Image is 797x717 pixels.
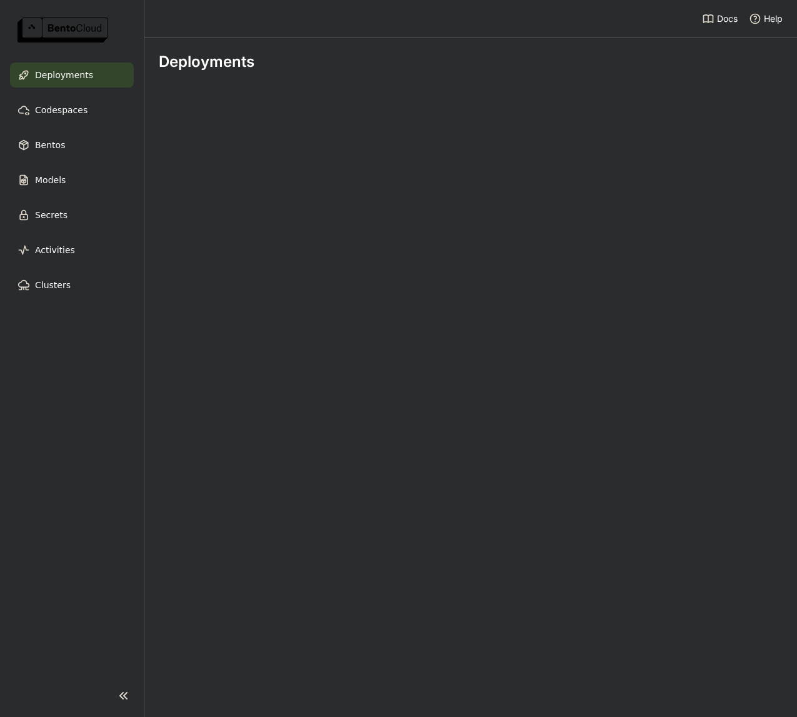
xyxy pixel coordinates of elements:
img: logo [18,18,108,43]
a: Secrets [10,203,134,228]
a: Activities [10,238,134,263]
span: Models [35,173,66,188]
span: Docs [717,13,738,24]
div: Deployments [159,53,784,71]
span: Codespaces [35,103,88,118]
span: Help [764,13,783,24]
a: Clusters [10,273,134,298]
span: Clusters [35,278,71,293]
span: Activities [35,243,75,258]
a: Models [10,168,134,193]
span: Secrets [35,208,68,223]
span: Deployments [35,68,93,83]
a: Docs [702,13,738,25]
span: Bentos [35,138,65,153]
a: Bentos [10,133,134,158]
div: Help [749,13,783,25]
